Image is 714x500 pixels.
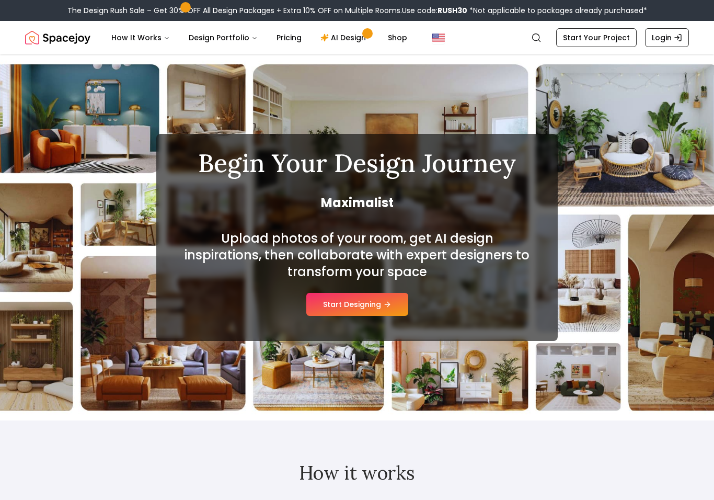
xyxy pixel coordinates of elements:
[67,5,647,16] div: The Design Rush Sale – Get 30% OFF All Design Packages + Extra 10% OFF on Multiple Rooms.
[181,230,533,280] h2: Upload photos of your room, get AI design inspirations, then collaborate with expert designers to...
[432,31,445,44] img: United States
[103,27,416,48] nav: Main
[268,27,310,48] a: Pricing
[645,28,689,47] a: Login
[25,27,90,48] img: Spacejoy Logo
[402,5,467,16] span: Use code:
[181,195,533,211] span: Maximalist
[25,21,689,54] nav: Global
[312,27,377,48] a: AI Design
[379,27,416,48] a: Shop
[467,5,647,16] span: *Not applicable to packages already purchased*
[556,28,637,47] a: Start Your Project
[25,27,90,48] a: Spacejoy
[306,293,408,316] button: Start Designing
[39,462,675,483] h2: How it works
[181,151,533,176] h1: Begin Your Design Journey
[180,27,266,48] button: Design Portfolio
[103,27,178,48] button: How It Works
[437,5,467,16] b: RUSH30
